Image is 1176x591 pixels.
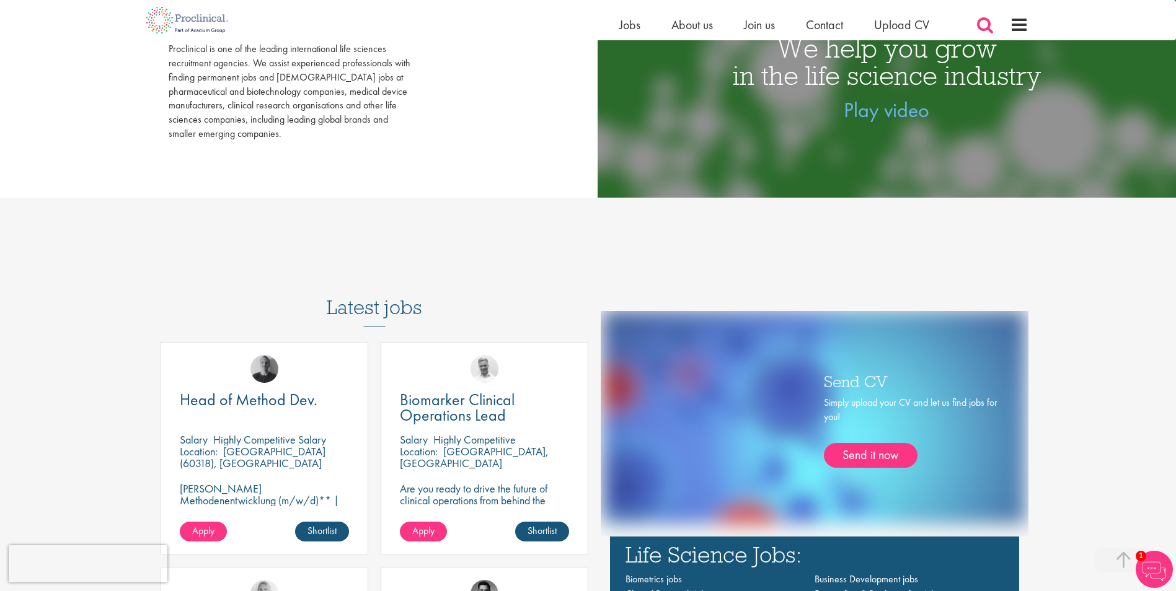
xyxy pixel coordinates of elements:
[180,389,317,410] span: Head of Method Dev.
[515,522,569,541] a: Shortlist
[295,522,349,541] a: Shortlist
[626,543,1004,566] h3: Life Science Jobs:
[400,432,428,447] span: Salary
[400,389,515,426] span: Biomarker Clinical Operations Lead
[180,522,227,541] a: Apply
[603,311,1026,523] img: one
[874,17,929,33] a: Upload CV
[619,17,640,33] a: Jobs
[433,432,516,447] p: Highly Competitive
[192,524,214,537] span: Apply
[250,355,278,383] img: Felix Zimmer
[806,17,843,33] a: Contact
[400,444,438,458] span: Location:
[180,444,325,470] p: [GEOGRAPHIC_DATA] (60318), [GEOGRAPHIC_DATA]
[815,572,918,585] a: Business Development jobs
[169,42,410,141] div: Proclinical is one of the leading international life sciences recruitment agencies. We assist exp...
[400,392,569,423] a: Biomarker Clinical Operations Lead
[180,444,218,458] span: Location:
[844,97,929,123] a: Play video
[327,266,422,326] h3: Latest jobs
[824,396,997,468] div: Simply upload your CV and let us find jobs for you!
[671,17,713,33] a: About us
[180,432,208,447] span: Salary
[1136,551,1173,588] img: Chatbot
[180,392,349,408] a: Head of Method Dev.
[626,572,682,585] a: Biometrics jobs
[400,483,569,541] p: Are you ready to drive the future of clinical operations from behind the scenes? Looking to be in...
[213,432,326,447] p: Highly Competitive Salary
[471,355,498,383] img: Joshua Bye
[824,443,917,468] a: Send it now
[180,483,349,541] p: [PERSON_NAME] Methodenentwicklung (m/w/d)** | Dauerhaft | Biowissenschaften | [GEOGRAPHIC_DATA] (...
[9,545,167,582] iframe: reCAPTCHA
[412,524,435,537] span: Apply
[744,17,775,33] a: Join us
[400,444,549,470] p: [GEOGRAPHIC_DATA], [GEOGRAPHIC_DATA]
[400,522,447,541] a: Apply
[824,373,997,389] h3: Send CV
[1136,551,1146,561] span: 1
